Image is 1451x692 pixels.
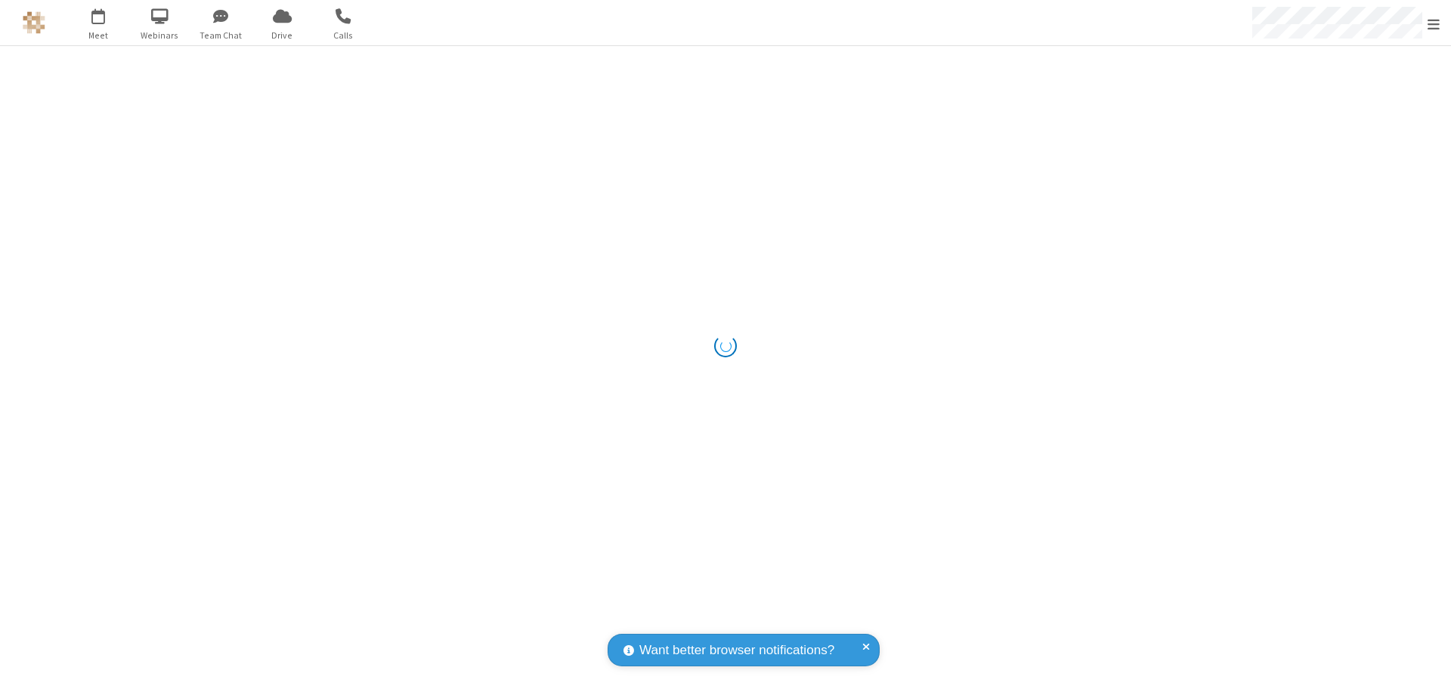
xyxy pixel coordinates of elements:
[131,29,188,42] span: Webinars
[70,29,127,42] span: Meet
[193,29,249,42] span: Team Chat
[639,641,834,660] span: Want better browser notifications?
[23,11,45,34] img: QA Selenium DO NOT DELETE OR CHANGE
[315,29,372,42] span: Calls
[254,29,311,42] span: Drive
